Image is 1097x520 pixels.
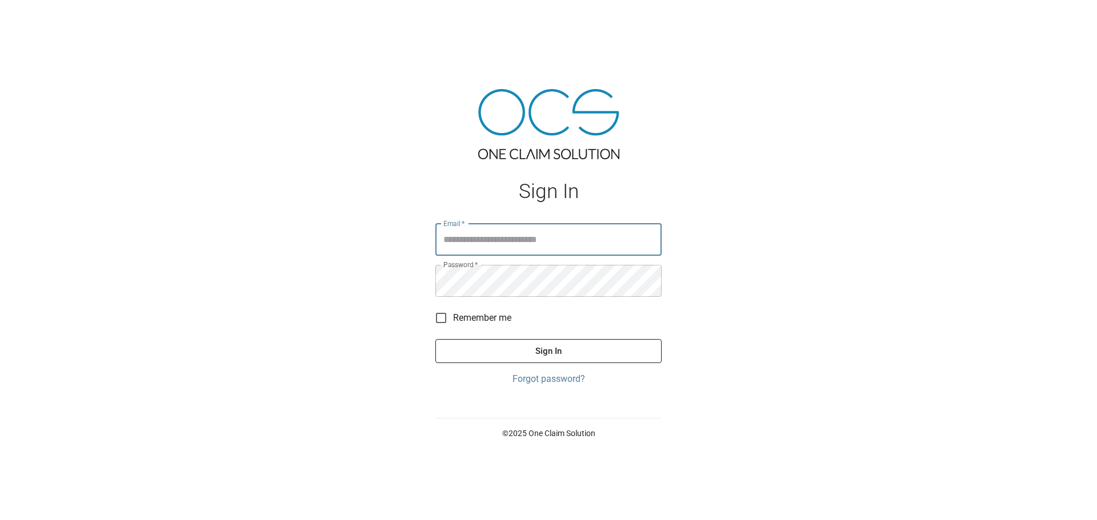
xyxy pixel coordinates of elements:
button: Sign In [435,339,662,363]
p: © 2025 One Claim Solution [435,428,662,439]
label: Password [443,260,478,269]
label: Email [443,219,465,228]
img: ocs-logo-tra.png [478,89,619,159]
img: ocs-logo-white-transparent.png [14,7,59,30]
a: Forgot password? [435,372,662,386]
h1: Sign In [435,180,662,203]
span: Remember me [453,311,511,325]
